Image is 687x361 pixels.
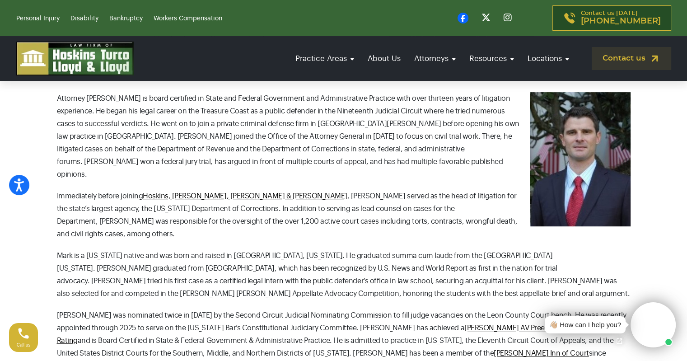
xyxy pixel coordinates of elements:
[363,46,405,71] a: About Us
[465,46,519,71] a: Resources
[410,46,460,71] a: Attorneys
[70,15,98,22] a: Disability
[581,10,661,26] p: Contact us [DATE]
[523,46,574,71] a: Locations
[610,332,629,351] a: Open chat
[592,47,671,70] a: Contact us
[549,320,621,330] div: 👋🏼 How can I help you?
[581,17,661,26] span: [PHONE_NUMBER]
[16,15,60,22] a: Personal Injury
[57,249,631,300] p: Mark is a [US_STATE] native and was born and raised in [GEOGRAPHIC_DATA], [US_STATE]. He graduate...
[57,92,631,181] p: Attorney [PERSON_NAME] is board certified in State and Federal Government and Administrative Prac...
[291,46,359,71] a: Practice Areas
[552,5,671,31] a: Contact us [DATE][PHONE_NUMBER]
[154,15,222,22] a: Workers Compensation
[494,350,589,357] a: [PERSON_NAME] Inn of Court
[530,92,631,226] img: Mark Urban
[143,192,347,200] a: Hoskins, [PERSON_NAME], [PERSON_NAME] & [PERSON_NAME]
[57,190,631,240] p: Immediately before joining , [PERSON_NAME] served as the head of litigation for the state’s large...
[109,15,143,22] a: Bankruptcy
[16,42,134,75] img: logo
[17,342,31,347] span: Call us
